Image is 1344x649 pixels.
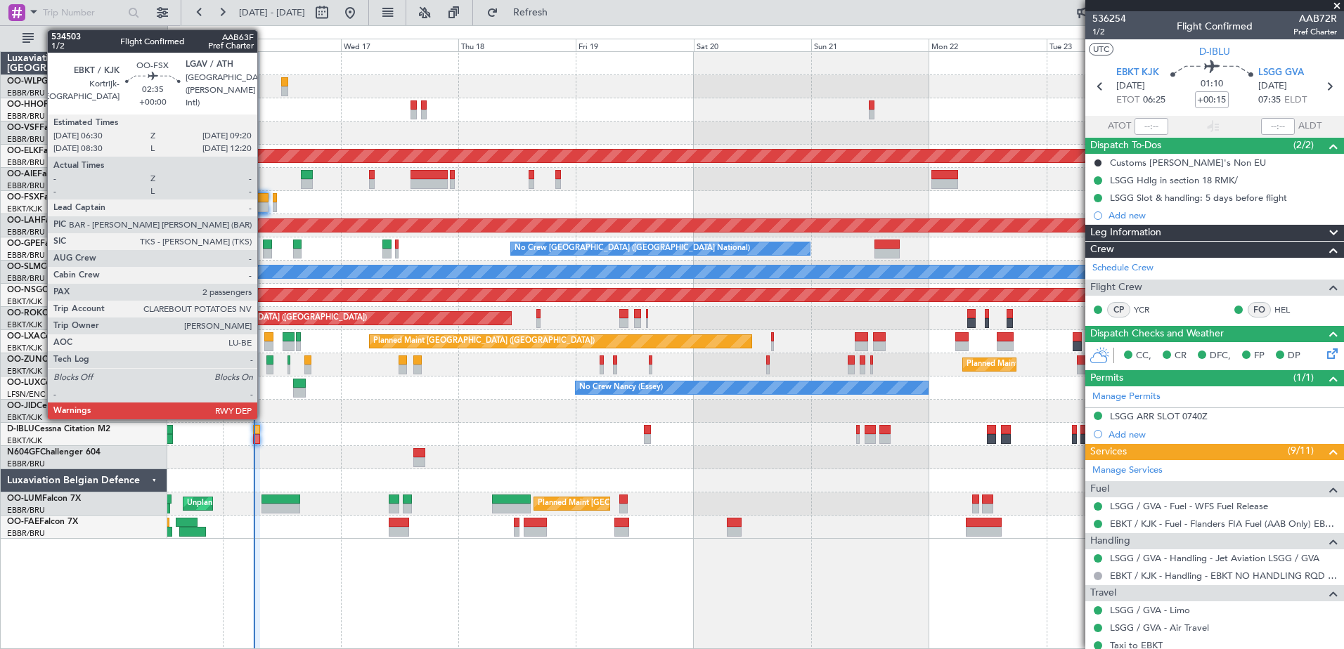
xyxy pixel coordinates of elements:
span: 536254 [1092,11,1126,26]
a: EBBR/BRU [7,459,45,469]
a: EBBR/BRU [7,181,45,191]
a: OO-NSGCessna Citation CJ4 [7,286,120,294]
span: Dispatch Checks and Weather [1090,326,1224,342]
span: Fuel [1090,481,1109,497]
a: OO-VSFFalcon 8X [7,124,78,132]
a: OO-ROKCessna Citation CJ4 [7,309,120,317]
span: 07:35 [1258,93,1281,107]
a: EBBR/BRU [7,227,45,237]
span: Pref Charter [1293,26,1337,38]
button: Refresh [480,1,564,24]
a: OO-JIDCessna CJ1 525 [7,402,98,410]
button: UTC [1089,43,1113,55]
a: OO-LXACessna Citation CJ4 [7,332,118,341]
a: N604GFChallenger 604 [7,448,101,457]
div: Wed 17 [341,39,458,51]
div: Planned Maint Kortrijk-[GEOGRAPHIC_DATA] [967,354,1130,375]
a: OO-ELKFalcon 8X [7,147,77,155]
a: YCR [1134,303,1165,316]
span: Services [1090,444,1127,460]
div: LSGG ARR SLOT 0740Z [1110,410,1208,422]
span: OO-LXA [7,332,40,341]
div: No Crew Nancy (Essey) [579,377,663,398]
div: Add new [1109,428,1337,440]
a: OO-FSXFalcon 7X [7,193,78,202]
div: Unplanned Maint [GEOGRAPHIC_DATA] ([GEOGRAPHIC_DATA] National) [187,493,451,514]
div: Planned Maint [GEOGRAPHIC_DATA] ([GEOGRAPHIC_DATA] National) [538,493,792,514]
span: OO-GPE [7,240,40,248]
div: Fri 19 [576,39,693,51]
span: OO-NSG [7,286,42,294]
span: OO-LUX [7,379,40,387]
span: OO-LUM [7,494,42,503]
div: Mon 22 [929,39,1046,51]
a: LFSN/ENC [7,389,46,400]
a: EBKT/KJK [7,204,42,214]
span: EBKT KJK [1116,66,1159,80]
a: Schedule Crew [1092,261,1154,275]
span: OO-HHO [7,100,44,109]
a: EBBR/BRU [7,505,45,516]
span: All Aircraft [37,34,148,44]
div: Planned Maint [GEOGRAPHIC_DATA] ([GEOGRAPHIC_DATA]) [146,308,367,329]
span: Travel [1090,585,1116,601]
span: (9/11) [1288,443,1314,458]
div: Sun 21 [811,39,929,51]
span: Refresh [501,8,560,18]
a: LSGG / GVA - Fuel - WFS Fuel Release [1110,500,1268,512]
a: EBKT/KJK [7,435,42,446]
span: (1/1) [1293,370,1314,385]
span: DFC, [1210,349,1231,363]
span: Flight Crew [1090,280,1142,296]
button: All Aircraft [15,27,153,50]
span: OO-ELK [7,147,39,155]
div: Planned Maint [GEOGRAPHIC_DATA] ([GEOGRAPHIC_DATA]) [373,331,595,352]
a: OO-ZUNCessna Citation CJ4 [7,355,120,364]
a: OO-FAEFalcon 7X [7,518,78,526]
span: [DATE] [1258,79,1287,93]
div: Sat 20 [694,39,811,51]
a: EBBR/BRU [7,88,45,98]
div: Flight Confirmed [1177,19,1253,34]
a: EBKT/KJK [7,343,42,353]
a: EBBR/BRU [7,157,45,168]
a: Manage Services [1092,464,1163,478]
a: EBKT/KJK [7,320,42,330]
span: OO-FSX [7,193,39,202]
span: CR [1175,349,1187,363]
div: LSGG Hdlg in section 18 RMK/ [1110,174,1238,186]
span: OO-VSF [7,124,39,132]
a: D-IBLUCessna Citation M2 [7,425,110,433]
span: 01:10 [1201,77,1223,91]
a: LSGG / GVA - Limo [1110,604,1190,616]
span: OO-FAE [7,518,39,526]
a: EBKT / KJK - Fuel - Flanders FIA Fuel (AAB Only) EBKT / KJK [1110,518,1337,530]
span: OO-AIE [7,170,37,178]
a: EBBR/BRU [7,528,45,539]
a: OO-GPEFalcon 900EX EASy II [7,240,124,248]
a: Manage Permits [1092,390,1161,404]
a: OO-LUXCessna Citation CJ4 [7,379,118,387]
a: EBBR/BRU [7,250,45,261]
span: D-IBLU [7,425,34,433]
a: EBKT/KJK [7,412,42,423]
span: ETOT [1116,93,1139,107]
a: OO-HHOFalcon 8X [7,100,82,109]
a: EBKT/KJK [7,296,42,307]
a: LSGG / GVA - Handling - Jet Aviation LSGG / GVA [1110,552,1319,564]
span: ATOT [1108,119,1131,133]
span: 1/2 [1092,26,1126,38]
span: Leg Information [1090,225,1161,241]
span: ALDT [1298,119,1322,133]
div: Tue 16 [223,39,340,51]
span: OO-WLP [7,77,41,86]
div: FO [1248,302,1271,317]
span: Dispatch To-Dos [1090,138,1161,154]
span: ELDT [1284,93,1307,107]
span: (2/2) [1293,138,1314,152]
span: Crew [1090,242,1114,258]
div: Add new [1109,209,1337,221]
a: EBBR/BRU [7,273,45,284]
span: [DATE] - [DATE] [239,6,305,19]
span: OO-JID [7,402,37,410]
